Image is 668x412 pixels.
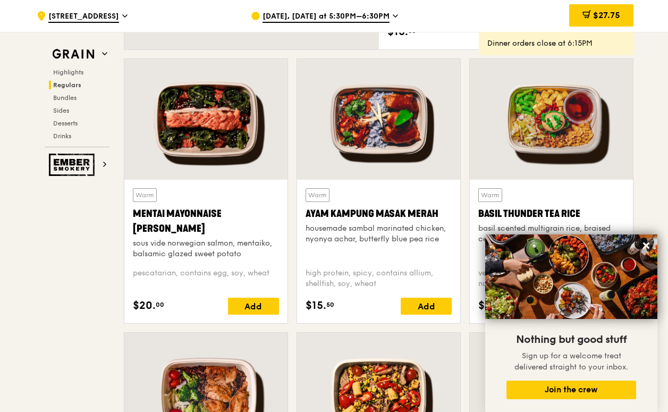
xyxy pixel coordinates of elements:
span: [DATE], [DATE] at 5:30PM–6:30PM [263,11,390,23]
span: $14. [478,298,500,314]
span: [STREET_ADDRESS] [48,11,119,23]
button: Close [638,237,655,254]
div: vegetarian, contains allium, barley, egg, nuts, soy, wheat [478,268,624,289]
img: Grain web logo [49,45,98,64]
div: Warm [306,188,329,202]
div: Basil Thunder Tea Rice [478,206,624,221]
div: Warm [478,188,502,202]
span: Bundles [53,94,77,102]
div: pescatarian, contains egg, soy, wheat [133,268,279,289]
span: Sides [53,107,69,114]
span: $15. [306,298,326,314]
div: Dinner orders close at 6:15PM [487,38,625,49]
div: housemade sambal marinated chicken, nyonya achar, butterfly blue pea rice [306,223,452,245]
span: Nothing but good stuff [516,333,627,346]
div: Ayam Kampung Masak Merah [306,206,452,221]
span: Sign up for a welcome treat delivered straight to your inbox. [514,351,628,372]
img: DSC07876-Edit02-Large.jpeg [485,234,657,319]
span: Drinks [53,132,71,140]
img: Ember Smokery web logo [49,154,98,176]
div: high protein, spicy, contains allium, shellfish, soy, wheat [306,268,452,289]
div: Mentai Mayonnaise [PERSON_NAME] [133,206,279,236]
div: sous vide norwegian salmon, mentaiko, balsamic glazed sweet potato [133,238,279,259]
div: basil scented multigrain rice, braised celery mushroom cabbage, hanjuku egg [478,223,624,245]
span: Regulars [53,81,81,89]
div: Add [228,298,279,315]
div: Add [401,298,452,315]
span: $27.75 [593,10,620,20]
span: Desserts [53,120,78,127]
span: $15. [387,24,408,40]
button: Join the crew [506,381,636,399]
span: 50 [326,300,334,309]
div: Warm [133,188,157,202]
span: Highlights [53,69,83,76]
span: 00 [156,300,164,309]
span: $20. [133,298,156,314]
